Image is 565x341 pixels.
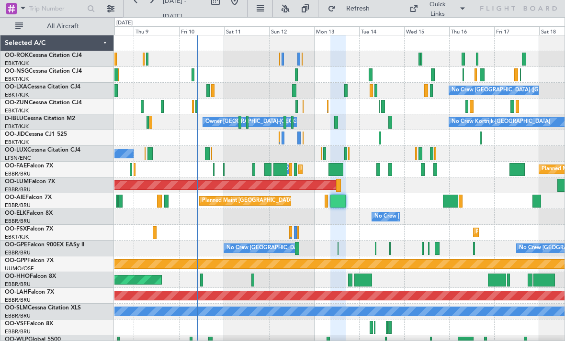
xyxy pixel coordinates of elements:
[5,202,31,209] a: EBBR/BRU
[323,1,381,16] button: Refresh
[5,53,29,58] span: OO-ROK
[269,26,314,35] div: Sun 12
[5,116,23,121] span: D-IBLU
[5,210,53,216] a: OO-ELKFalcon 8X
[5,163,53,169] a: OO-FAEFalcon 7X
[5,179,29,185] span: OO-LUM
[5,218,31,225] a: EBBR/BRU
[5,305,28,311] span: OO-SLM
[5,186,31,193] a: EBBR/BRU
[5,179,55,185] a: OO-LUMFalcon 7X
[5,132,67,137] a: OO-JIDCessna CJ1 525
[29,1,84,16] input: Trip Number
[11,19,104,34] button: All Aircraft
[5,116,75,121] a: D-IBLUCessna Citation M2
[338,5,378,12] span: Refresh
[5,107,29,114] a: EBKT/KJK
[5,154,31,162] a: LFSN/ENC
[5,312,31,319] a: EBBR/BRU
[5,147,27,153] span: OO-LUX
[5,68,29,74] span: OO-NSG
[404,26,449,35] div: Wed 15
[5,226,27,232] span: OO-FSX
[5,249,31,256] a: EBBR/BRU
[314,26,359,35] div: Mon 13
[5,258,54,264] a: OO-GPPFalcon 7X
[5,297,31,304] a: EBBR/BRU
[5,305,81,311] a: OO-SLMCessna Citation XLS
[301,162,385,176] div: Planned Maint Melsbroek Air Base
[359,26,404,35] div: Tue 14
[5,265,34,272] a: UUMO/OSF
[5,139,29,146] a: EBKT/KJK
[5,289,28,295] span: OO-LAH
[374,209,535,224] div: No Crew [GEOGRAPHIC_DATA] ([GEOGRAPHIC_DATA] National)
[5,258,27,264] span: OO-GPP
[5,147,80,153] a: OO-LUXCessna Citation CJ4
[5,76,29,83] a: EBKT/KJK
[5,53,82,58] a: OO-ROKCessna Citation CJ4
[5,274,30,279] span: OO-HHO
[5,91,29,99] a: EBKT/KJK
[5,242,84,248] a: OO-GPEFalcon 900EX EASy II
[202,194,353,208] div: Planned Maint [GEOGRAPHIC_DATA] ([GEOGRAPHIC_DATA])
[5,226,53,232] a: OO-FSXFalcon 7X
[5,100,29,106] span: OO-ZUN
[5,328,31,335] a: EBBR/BRU
[449,26,494,35] div: Thu 16
[5,195,52,200] a: OO-AIEFalcon 7X
[494,26,539,35] div: Fri 17
[5,289,54,295] a: OO-LAHFalcon 7X
[205,115,335,129] div: Owner [GEOGRAPHIC_DATA]-[GEOGRAPHIC_DATA]
[179,26,224,35] div: Fri 10
[5,233,29,241] a: EBKT/KJK
[116,19,133,27] div: [DATE]
[5,68,82,74] a: OO-NSGCessna Citation CJ4
[5,84,80,90] a: OO-LXACessna Citation CJ4
[25,23,101,30] span: All Aircraft
[5,163,27,169] span: OO-FAE
[224,26,269,35] div: Sat 11
[5,274,56,279] a: OO-HHOFalcon 8X
[5,60,29,67] a: EBKT/KJK
[5,210,26,216] span: OO-ELK
[5,321,27,327] span: OO-VSF
[5,281,31,288] a: EBBR/BRU
[5,100,82,106] a: OO-ZUNCessna Citation CJ4
[134,26,179,35] div: Thu 9
[5,242,27,248] span: OO-GPE
[5,321,53,327] a: OO-VSFFalcon 8X
[5,132,25,137] span: OO-JID
[5,123,29,130] a: EBKT/KJK
[5,84,27,90] span: OO-LXA
[5,195,25,200] span: OO-AIE
[226,241,387,255] div: No Crew [GEOGRAPHIC_DATA] ([GEOGRAPHIC_DATA] National)
[5,170,31,177] a: EBBR/BRU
